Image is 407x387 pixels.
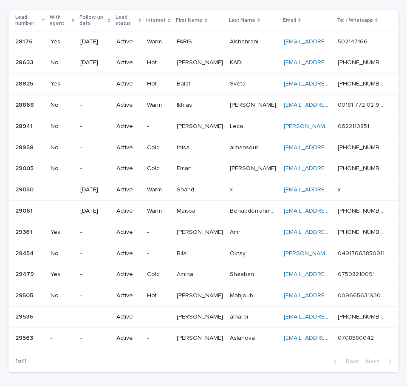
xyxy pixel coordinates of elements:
p: Last Name [229,16,255,25]
tr: 2945429454 No-Active-BilalBilal OktayOktay [PERSON_NAME][EMAIL_ADDRESS][DOMAIN_NAME] 049176638509... [8,243,399,264]
p: x [338,185,342,193]
p: Interest [146,16,166,25]
p: No [51,292,73,299]
p: - [80,335,110,342]
p: - [80,123,110,130]
p: [PHONE_NUMBER] [338,163,387,172]
tr: 2956329563 --Active-[PERSON_NAME][PERSON_NAME] AslanovaAslanova [EMAIL_ADDRESS][DOMAIN_NAME] 0708... [8,327,399,349]
p: No [51,144,73,151]
p: [PERSON_NAME] [177,312,225,321]
p: - [51,335,73,342]
tr: 2947929479 Yes-ActiveColdAminaAmina ShaabanShaaban [EMAIL_ADDRESS][DOMAIN_NAME] 07508210091075082... [8,264,399,285]
tr: 2906129061 -[DATE]ActiveWarmMaissaMaissa BenabderrahmaneBenabderrahmane [EMAIL_ADDRESS][DOMAIN_NA... [8,200,399,222]
p: 28176 [15,37,34,46]
p: FARIS [177,37,194,46]
p: Mahjoub [230,290,255,299]
p: Active [116,292,141,299]
p: 29361 [15,227,34,236]
p: - [147,313,170,321]
p: 29563 [15,333,35,342]
p: [DATE] [80,186,110,193]
p: Active [116,80,141,88]
p: Active [116,186,141,193]
tr: 2894128941 No-Active-[PERSON_NAME][PERSON_NAME] LecaLeca [PERSON_NAME][EMAIL_ADDRESS][DOMAIN_NAME... [8,116,399,137]
p: Amina [177,269,195,278]
p: 29061 [15,206,34,215]
p: 29050 [15,185,35,193]
p: - [51,313,73,321]
p: 28868 [15,100,36,109]
p: Balat [177,79,192,88]
p: x [230,185,235,193]
p: [DATE] [80,38,110,46]
p: Oktay [230,248,247,257]
p: No [51,123,73,130]
a: [EMAIL_ADDRESS][DOMAIN_NAME] [284,293,380,299]
p: Tel / Whatsapp [337,16,373,25]
p: faisal [177,142,192,151]
a: [EMAIL_ADDRESS][DOMAIN_NAME] [284,271,380,277]
p: - [80,229,110,236]
a: [EMAIL_ADDRESS][DOMAIN_NAME] [284,335,380,341]
p: [DATE] [80,59,110,66]
button: Back [327,358,362,365]
p: [PHONE_NUMBER] [338,206,387,215]
p: Benabderrahmane [230,206,279,215]
p: Eman [177,163,193,172]
p: Hot [147,59,170,66]
p: - [80,313,110,321]
p: Email [283,16,296,25]
p: 29454 [15,248,35,257]
tr: 2817628176 Yes[DATE]ActiveWarmFARISFARIS AlshahraniAlshahrani [EMAIL_ADDRESS][DOMAIN_NAME] 502147... [8,31,399,52]
p: [PHONE_NUMBER] [338,79,387,88]
p: Shaaban [230,269,256,278]
p: Yes [51,80,73,88]
p: 1 of 1 [8,351,34,372]
p: No [51,59,73,66]
p: Warm [147,208,170,215]
p: 04917663850911 [338,248,386,257]
p: Warm [147,38,170,46]
p: 29505 [15,290,35,299]
p: Amr [230,227,242,236]
p: Ikhlas [177,100,194,109]
p: - [147,123,170,130]
p: - [80,102,110,109]
p: Active [116,250,141,257]
p: Alshahrani [230,37,260,46]
p: Warm [147,102,170,109]
p: [PERSON_NAME] [230,100,278,109]
p: [PHONE_NUMBER] [338,57,387,66]
p: [PERSON_NAME] [177,121,225,130]
a: [EMAIL_ADDRESS][DOMAIN_NAME] [284,187,380,193]
p: - [80,80,110,88]
a: [EMAIL_ADDRESS][DOMAIN_NAME] [284,229,380,235]
button: Next [362,358,399,365]
p: Shahd [177,185,196,193]
p: [PERSON_NAME] [230,163,278,172]
p: [PERSON_NAME] [177,227,225,236]
p: [PHONE_NUMBER] [338,142,387,151]
p: 07508210091 [338,269,376,278]
p: Cold [147,144,170,151]
p: Cold [147,165,170,172]
p: 0622110851 [338,121,371,130]
p: Yes [51,271,73,278]
p: 28633 [15,57,35,66]
tr: 2895828958 No-ActiveColdfaisalfaisal almansourialmansouri [EMAIL_ADDRESS][DOMAIN_NAME] [PHONE_NUM... [8,137,399,158]
p: 28958 [15,142,35,151]
p: Active [116,144,141,151]
tr: 2863328633 No[DATE]ActiveHot[PERSON_NAME][PERSON_NAME] KADIKADI [EMAIL_ADDRESS][DOMAIN_NAME] [PHO... [8,52,399,74]
p: No [51,250,73,257]
p: Active [116,229,141,236]
p: 29479 [15,269,36,278]
tr: 2936129361 Yes-Active-[PERSON_NAME][PERSON_NAME] AmrAmr [EMAIL_ADDRESS][DOMAIN_NAME] [PHONE_NUMBE... [8,222,399,243]
p: Leca [230,121,245,130]
p: alharbi [230,312,250,321]
p: Active [116,208,141,215]
p: First Name [176,16,203,25]
p: Lead number [15,13,40,28]
p: 29005 [15,163,35,172]
p: Active [116,271,141,278]
span: Back [341,359,359,364]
